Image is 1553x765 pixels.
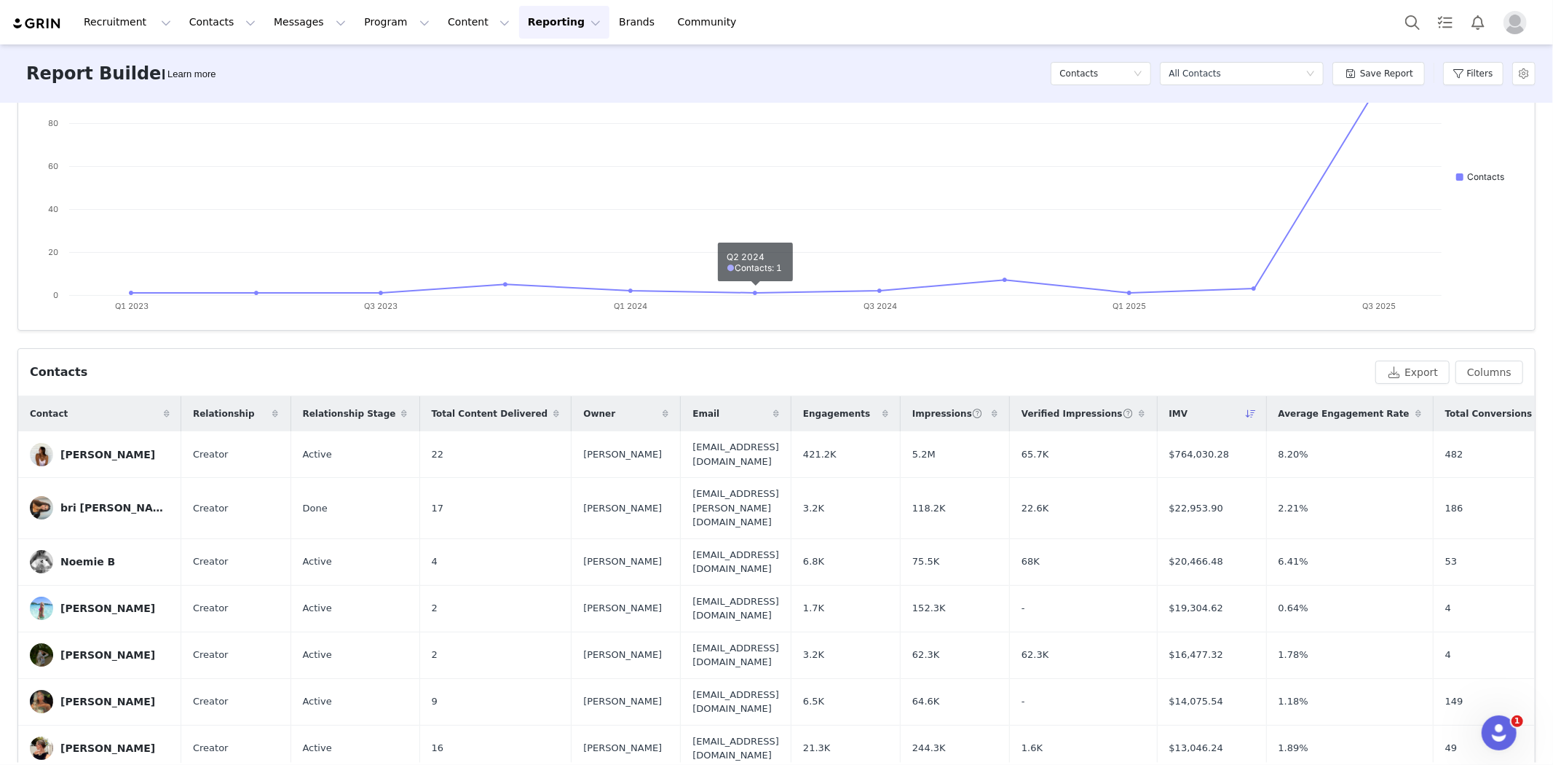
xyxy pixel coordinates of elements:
span: 8.20% [1279,447,1308,462]
img: b6785abe-1b1e-4525-9883-cb75bea90d3a.jpg [30,597,53,620]
span: Creator [193,601,229,616]
div: 22.6K [1021,501,1145,516]
text: Q3 2023 [364,301,398,311]
span: Done [303,501,328,516]
img: 97fb447b-1618-4eb0-8e58-c21549e91d2e.jpg [30,643,53,667]
img: grin logo [12,17,63,31]
div: 65.7K [1021,447,1145,462]
span: 22 [432,447,444,462]
div: [PERSON_NAME] [60,649,155,661]
div: 68K [1021,554,1145,569]
span: 53 [1445,554,1458,569]
div: Noemie B [60,556,115,568]
text: Q3 2025 [1362,301,1396,311]
text: Q1 2023 [115,301,149,311]
text: 0 [53,290,58,300]
span: Engagements [803,407,870,420]
span: [PERSON_NAME] [583,648,662,662]
div: [PERSON_NAME] [60,603,155,614]
span: 118.2K [912,501,946,516]
div: [PERSON_NAME] [60,742,155,754]
span: 21.3K [803,741,830,756]
span: 244.3K [912,741,946,756]
span: [PERSON_NAME] [583,601,662,616]
span: Total Content Delivered [432,407,548,420]
button: Profile [1495,11,1541,34]
span: $16,477.32 [1169,648,1223,662]
span: 1.89% [1279,741,1308,756]
span: [EMAIL_ADDRESS][DOMAIN_NAME] [692,688,779,716]
span: Active [303,648,332,662]
span: 4 [1445,601,1451,616]
button: Reporting [519,6,609,39]
span: 186 [1445,501,1463,516]
button: Notifications [1462,6,1494,39]
span: Creator [193,741,229,756]
span: 9 [432,694,438,709]
button: Contacts [181,6,264,39]
span: Average Engagement Rate [1279,407,1410,420]
span: 2 [432,648,438,662]
span: 3.2K [803,648,824,662]
text: Q3 2024 [864,301,897,311]
span: Impressions [912,407,983,420]
a: [PERSON_NAME] [30,643,170,667]
span: 5.2M [912,447,936,462]
a: Tasks [1429,6,1461,39]
span: [PERSON_NAME] [583,501,662,516]
button: Program [355,6,438,39]
span: 6.41% [1279,554,1308,569]
h3: Report Builder [26,60,170,87]
div: - [1021,694,1145,709]
a: bri [PERSON_NAME] [30,496,170,519]
span: 1 [1511,715,1523,727]
text: Q1 2024 [614,301,647,311]
span: 75.5K [912,554,939,569]
div: [PERSON_NAME] [60,449,155,460]
span: 482 [1445,447,1463,462]
div: 62.3K [1021,648,1145,662]
div: 1.6K [1021,741,1145,756]
i: icon: down [1134,69,1142,79]
span: 2 [432,601,438,616]
div: - [1021,601,1145,616]
button: Messages [265,6,355,39]
span: $22,953.90 [1169,501,1223,516]
div: bri [PERSON_NAME] [60,502,170,514]
span: Creator [193,648,229,662]
span: 152.3K [912,601,946,616]
span: 2.21% [1279,501,1308,516]
span: Active [303,741,332,756]
text: 80 [48,118,58,128]
a: [PERSON_NAME] [30,690,170,713]
span: 4 [1445,648,1451,662]
span: Contact [30,407,68,420]
img: 98ac109e-8648-48cf-bca6-ee78ab66388c.jpg [30,690,53,713]
h5: Contacts [1059,63,1098,85]
span: 1.7K [803,601,824,616]
button: Recruitment [75,6,180,39]
span: Creator [193,694,229,709]
a: [PERSON_NAME] [30,597,170,620]
span: Relationship Stage [303,407,396,420]
text: 40 [48,204,58,214]
span: [PERSON_NAME] [583,554,662,569]
img: bf9a105a-2df0-4c10-a4d2-70b7a3c80dad.jpg [30,737,53,760]
div: [PERSON_NAME] [60,696,155,707]
span: [EMAIL_ADDRESS][DOMAIN_NAME] [692,440,779,468]
button: Content [439,6,518,39]
span: 64.6K [912,694,939,709]
img: placeholder-profile.jpg [1503,11,1527,34]
a: Community [669,6,752,39]
span: 16 [432,741,444,756]
span: 17 [432,501,444,516]
span: IMV [1169,407,1188,420]
span: $13,046.24 [1169,741,1223,756]
button: Search [1396,6,1428,39]
span: Email [692,407,719,420]
span: 3.2K [803,501,824,516]
span: 0.64% [1279,601,1308,616]
iframe: Intercom live chat [1482,715,1517,750]
div: All Contacts [1169,63,1221,85]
